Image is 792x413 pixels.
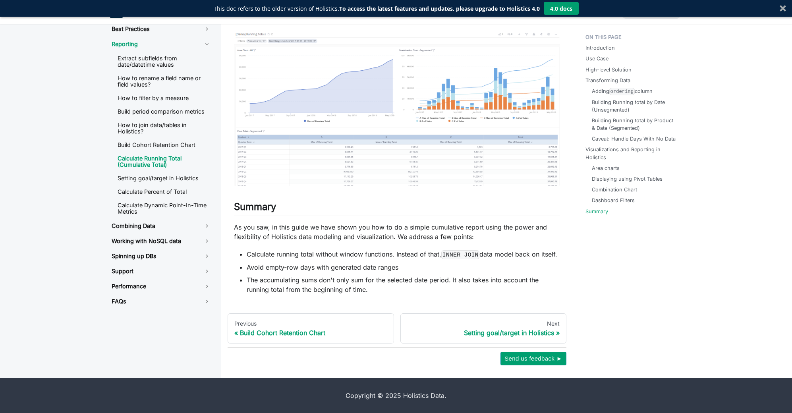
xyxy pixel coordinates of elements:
a: Best Practices [105,22,217,36]
a: Summary [585,208,608,215]
a: Spinning up DBs [105,249,217,263]
button: 4.0 docs [544,2,579,15]
a: Combining Data [105,219,217,233]
a: NextSetting goal/target in Holistics [400,313,567,344]
a: HolisticsHolistics Docs (3.0) [110,6,185,18]
div: Build Cohort Retention Chart [234,329,387,337]
a: Calculate Dynamic Point-In-Time Metrics [111,199,217,218]
code: ordering [609,88,635,95]
img: Dashboard [234,31,560,186]
a: Introduction [585,44,615,52]
div: Setting goal/target in Holistics [407,329,560,337]
li: Calculate running total without window functions. Instead of that, data model back on itself. [247,249,560,259]
a: Addingorderingcolumn [592,87,653,95]
p: As you saw, in this guide we have shown you how to do a simple cumulative report using the power ... [234,222,560,241]
a: Setting goal/target in Holistics [111,172,217,184]
li: Avoid empty-row days with generated date ranges [247,262,560,272]
li: The accumulating sums don't only sum for the selected date period. It also takes into account the... [247,275,560,294]
a: Building Running total by Date (Unsegmented) [592,98,677,114]
a: Reporting [105,37,217,51]
a: Extract subfields from date/datetime values [111,52,217,71]
a: Area charts [592,164,620,172]
span: Send us feedback ► [504,353,562,364]
nav: Docs pages [228,313,566,344]
div: Copyright © 2025 Holistics Data. [140,391,652,400]
code: INNER JOIN [441,250,479,259]
a: How to rename a field name or field values? [111,72,217,91]
div: This doc refers to the older version of Holistics.To access the latest features and updates, plea... [214,4,540,13]
strong: To access the latest features and updates, please upgrade to Holistics 4.0 [339,5,540,12]
a: Dashboard Filters [592,197,635,204]
a: Working with NoSQL data [105,234,217,248]
button: Send us feedback ► [500,352,566,365]
a: FAQs [105,295,217,308]
a: Building Running total by Product & Date (Segmented) [592,117,677,132]
a: How to join data/tables in Holistics? [111,119,217,137]
p: This doc refers to the older version of Holistics. [214,4,540,13]
div: Next [407,320,560,327]
a: Use Case [585,55,608,62]
a: High-level Solution [585,66,632,73]
a: Calculate Running Total (Cumulative Total) [111,152,217,171]
a: Calculate Percent of Total [111,186,217,198]
a: Displaying using Pivot Tables [592,175,663,183]
div: Previous [234,320,387,327]
h2: Summary [234,201,560,216]
a: Build Cohort Retention Chart [111,139,217,151]
a: Caveat: Handle Days With No Data [592,135,676,143]
a: Performance [105,280,217,293]
a: Combination Chart [592,186,637,193]
a: How to filter by a measure [111,92,217,104]
a: PreviousBuild Cohort Retention Chart [228,313,394,344]
a: Build period comparison metrics [111,106,217,118]
a: Support [105,264,217,278]
a: Transforming Data [585,77,630,84]
a: Visualizations and Reporting in Holistics [585,146,680,161]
